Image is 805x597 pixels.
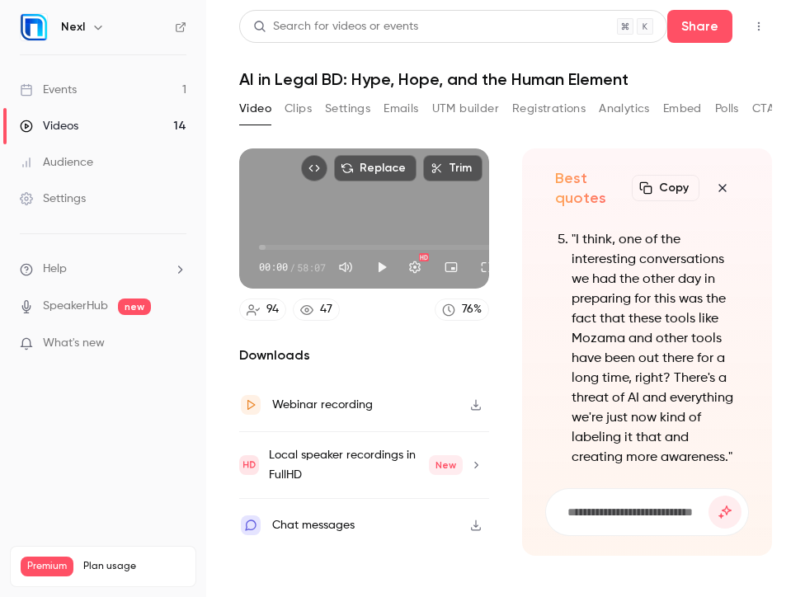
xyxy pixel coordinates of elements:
button: UTM builder [432,96,499,122]
a: 47 [293,298,340,321]
button: Top Bar Actions [746,13,772,40]
p: "I think, one of the interesting conversations we had the other day in preparing for this was the... [572,230,739,468]
div: 94 [266,301,279,318]
button: Replace [334,155,417,181]
div: Local speaker recordings in FullHD [269,445,463,485]
button: CTA [752,96,774,122]
button: Play [365,251,398,284]
a: 94 [239,298,286,321]
button: Mute [329,251,362,284]
button: Embed [663,96,702,122]
div: HD [419,253,429,261]
span: Plan usage [83,560,186,573]
div: Webinar recording [272,395,373,415]
span: Help [43,261,67,278]
button: Video [239,96,271,122]
button: Emails [384,96,418,122]
div: Events [20,82,77,98]
button: Embed video [301,155,327,181]
button: Settings [398,251,431,284]
button: Trim [423,155,483,181]
img: Nexl [21,14,47,40]
h1: AI in Legal BD: Hype, Hope, and the Human Element [239,69,772,89]
h2: Downloads [239,346,489,365]
div: 00:00 [259,260,326,275]
button: Copy [632,175,699,201]
a: 76% [435,298,489,321]
span: What's new [43,335,105,352]
a: SpeakerHub [43,298,108,315]
li: help-dropdown-opener [20,261,186,278]
iframe: Noticeable Trigger [167,336,186,351]
div: Videos [20,118,78,134]
div: Search for videos or events [253,18,418,35]
button: Analytics [599,96,650,122]
span: 00:00 [259,260,288,275]
span: Premium [21,557,73,576]
span: 58:07 [297,260,326,275]
div: 76 % [462,301,482,318]
div: 47 [320,301,332,318]
h6: Nexl [61,19,85,35]
button: Settings [325,96,370,122]
span: New [429,455,463,475]
button: Polls [715,96,739,122]
button: Clips [285,96,312,122]
span: / [290,260,295,275]
button: Turn on miniplayer [435,251,468,284]
div: Settings [20,190,86,207]
button: Full screen [471,251,504,284]
div: Audience [20,154,93,171]
button: Share [667,10,732,43]
span: new [118,298,151,315]
div: Chat messages [272,515,355,535]
button: Registrations [512,96,586,122]
h2: Best quotes [555,168,632,208]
